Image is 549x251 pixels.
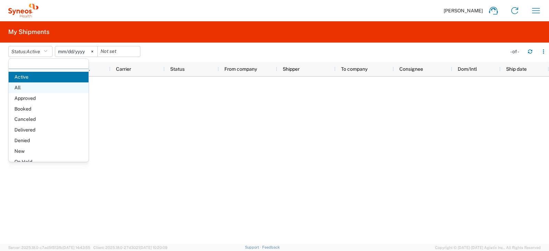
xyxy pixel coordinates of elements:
span: Active [9,72,89,82]
span: [DATE] 10:20:09 [140,246,167,250]
span: Approved [9,93,89,104]
span: Copyright © [DATE]-[DATE] Agistix Inc., All Rights Reserved [435,244,541,251]
span: All [9,82,89,93]
span: [PERSON_NAME] [444,8,483,14]
span: Active [26,49,40,54]
span: To company [341,66,367,72]
div: - of - [510,48,522,55]
span: Dom/Intl [458,66,477,72]
a: Support [245,245,262,249]
span: On Hold [9,157,89,167]
span: From company [224,66,257,72]
span: Consignee [399,66,423,72]
span: Server: 2025.18.0-c7ad5f513fb [8,246,90,250]
span: Canceled [9,114,89,125]
span: Ship date [506,66,527,72]
button: Status:Active [8,46,52,57]
h2: My Shipments [8,28,49,36]
input: Not set [55,46,97,57]
span: [DATE] 14:43:55 [62,246,90,250]
span: Booked [9,104,89,114]
span: Client: 2025.18.0-27d3021 [93,246,167,250]
a: Feedback [262,245,280,249]
span: Carrier [116,66,131,72]
span: Denied [9,135,89,146]
span: Delivered [9,125,89,135]
input: Not set [98,46,140,57]
span: New [9,146,89,157]
span: Status [170,66,185,72]
span: Shipper [283,66,300,72]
